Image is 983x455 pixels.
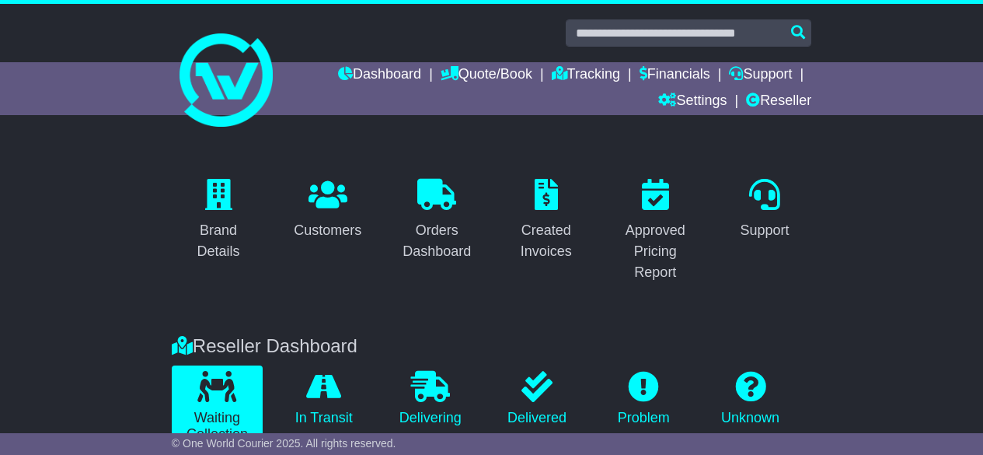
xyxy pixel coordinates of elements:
[390,173,484,268] a: Orders Dashboard
[491,366,582,432] a: Delivered
[338,62,421,89] a: Dashboard
[284,173,371,247] a: Customers
[400,220,474,262] div: Orders Dashboard
[441,62,532,89] a: Quote/Book
[729,62,792,89] a: Support
[608,173,702,289] a: Approved Pricing Report
[164,335,819,358] div: Reseller Dashboard
[746,89,811,115] a: Reseller
[182,220,256,262] div: Brand Details
[172,173,266,268] a: Brand Details
[619,220,692,283] div: Approved Pricing Report
[598,366,689,432] a: Problem
[705,366,796,432] a: Unknown
[278,366,369,432] a: In Transit
[552,62,620,89] a: Tracking
[658,89,727,115] a: Settings
[730,173,799,247] a: Support
[500,173,594,268] a: Created Invoices
[385,366,476,432] a: Delivering
[172,366,263,449] a: Waiting Collection
[172,437,396,450] span: © One World Courier 2025. All rights reserved.
[740,220,789,241] div: Support
[640,62,710,89] a: Financials
[510,220,584,262] div: Created Invoices
[294,220,361,241] div: Customers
